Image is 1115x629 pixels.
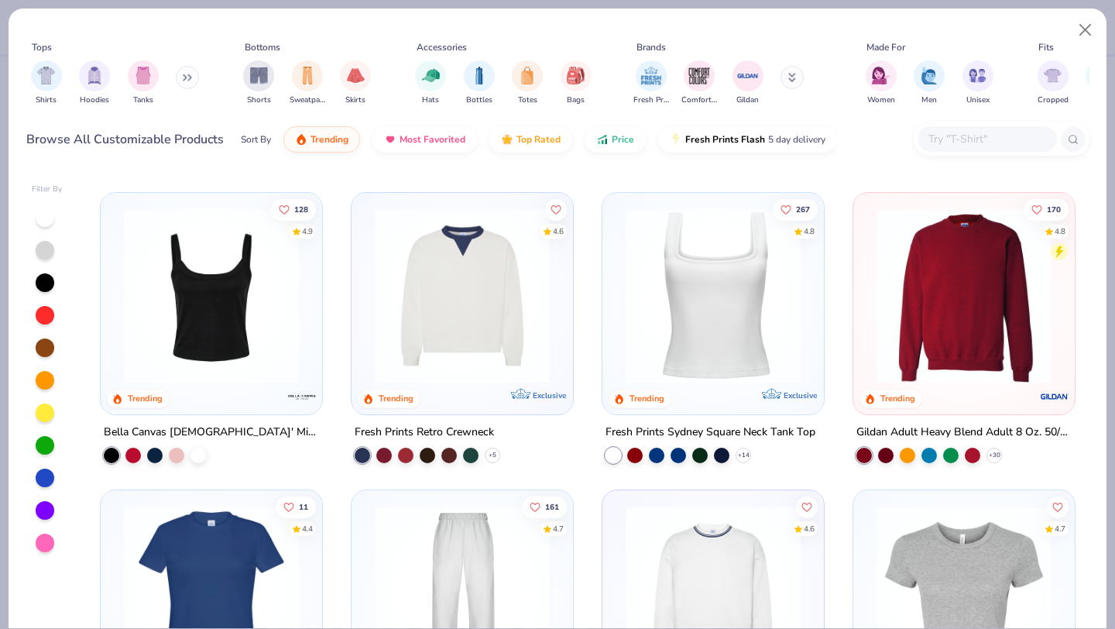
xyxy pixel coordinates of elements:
[804,225,815,237] div: 4.8
[400,133,465,146] span: Most Favorited
[557,208,748,383] img: 230d1666-f904-4a08-b6b8-0d22bf50156f
[340,60,371,106] button: filter button
[340,60,371,106] div: filter for Skirts
[347,67,365,84] img: Skirts Image
[736,95,759,106] span: Gildan
[522,497,567,518] button: Like
[519,67,536,84] img: Totes Image
[732,60,763,106] button: filter button
[658,126,837,153] button: Fresh Prints Flash5 day delivery
[773,198,818,220] button: Like
[516,133,561,146] span: Top Rated
[290,60,325,106] button: filter button
[988,450,1000,459] span: + 30
[553,524,564,535] div: 4.7
[866,60,897,106] button: filter button
[299,67,316,84] img: Sweatpants Image
[355,422,494,442] div: Fresh Prints Retro Crewneck
[303,225,314,237] div: 4.9
[1038,380,1069,411] img: Gildan logo
[962,60,993,106] div: filter for Unisex
[133,95,153,106] span: Tanks
[1047,497,1069,518] button: Like
[688,64,711,88] img: Comfort Colors Image
[681,60,717,106] div: filter for Comfort Colors
[869,208,1059,383] img: c7b025ed-4e20-46ac-9c52-55bc1f9f47df
[612,133,634,146] span: Price
[966,95,990,106] span: Unisex
[685,133,765,146] span: Fresh Prints Flash
[927,130,1046,148] input: Try "T-Shirt"
[914,60,945,106] div: filter for Men
[464,60,495,106] button: filter button
[80,95,109,106] span: Hoodies
[633,60,669,106] div: filter for Fresh Prints
[243,60,274,106] div: filter for Shorts
[914,60,945,106] button: filter button
[1024,198,1069,220] button: Like
[737,450,749,459] span: + 14
[415,60,446,106] button: filter button
[415,60,446,106] div: filter for Hats
[606,422,815,442] div: Fresh Prints Sydney Square Neck Tank Top
[79,60,110,106] div: filter for Hoodies
[345,95,365,106] span: Skirts
[367,208,557,383] img: 3abb6cdb-110e-4e18-92a0-dbcd4e53f056
[545,198,567,220] button: Like
[303,524,314,535] div: 4.4
[290,95,325,106] span: Sweatpants
[518,95,537,106] span: Totes
[135,67,152,84] img: Tanks Image
[32,40,52,54] div: Tops
[636,40,666,54] div: Brands
[681,60,717,106] button: filter button
[866,60,897,106] div: filter for Women
[1038,40,1054,54] div: Fits
[1055,524,1065,535] div: 4.7
[921,67,938,84] img: Men Image
[670,133,682,146] img: flash.gif
[243,60,274,106] button: filter button
[585,126,646,153] button: Price
[921,95,937,106] span: Men
[633,60,669,106] button: filter button
[283,126,360,153] button: Trending
[36,95,57,106] span: Shirts
[681,95,717,106] span: Comfort Colors
[512,60,543,106] div: filter for Totes
[1071,15,1100,45] button: Close
[295,205,309,213] span: 128
[31,60,62,106] button: filter button
[633,95,669,106] span: Fresh Prints
[241,132,271,146] div: Sort By
[732,60,763,106] div: filter for Gildan
[561,60,592,106] button: filter button
[501,133,513,146] img: TopRated.gif
[1044,67,1062,84] img: Cropped Image
[116,208,307,383] img: 8af284bf-0d00-45ea-9003-ce4b9a3194ad
[640,64,663,88] img: Fresh Prints Image
[290,60,325,106] div: filter for Sweatpants
[561,60,592,106] div: filter for Bags
[104,422,319,442] div: Bella Canvas [DEMOGRAPHIC_DATA]' Micro Ribbed Scoop Tank
[464,60,495,106] div: filter for Bottles
[128,60,159,106] button: filter button
[384,133,396,146] img: most_fav.gif
[804,524,815,535] div: 4.6
[1055,225,1065,237] div: 4.8
[417,40,467,54] div: Accessories
[567,95,585,106] span: Bags
[79,60,110,106] button: filter button
[856,422,1072,442] div: Gildan Adult Heavy Blend Adult 8 Oz. 50/50 Fleece Crew
[796,205,810,213] span: 267
[300,504,309,511] span: 11
[1047,205,1061,213] span: 170
[37,67,55,84] img: Shirts Image
[867,95,895,106] span: Women
[32,184,63,195] div: Filter By
[866,40,905,54] div: Made For
[489,126,572,153] button: Top Rated
[567,67,584,84] img: Bags Image
[86,67,103,84] img: Hoodies Image
[250,67,268,84] img: Shorts Image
